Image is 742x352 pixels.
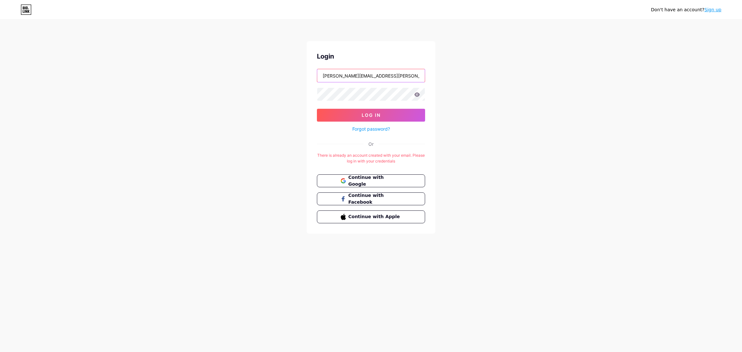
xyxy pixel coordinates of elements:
div: Login [317,51,425,61]
span: Continue with Facebook [348,192,402,206]
div: There is already an account created with your email. Please log in with your credentials [317,153,425,164]
a: Sign up [704,7,721,12]
button: Log In [317,109,425,122]
button: Continue with Facebook [317,192,425,205]
div: Don't have an account? [651,6,721,13]
a: Forgot password? [352,125,390,132]
span: Continue with Google [348,174,402,188]
span: Log In [362,112,381,118]
span: Continue with Apple [348,213,402,220]
input: Username [317,69,425,82]
button: Continue with Apple [317,210,425,223]
div: Or [368,141,374,147]
button: Continue with Google [317,174,425,187]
